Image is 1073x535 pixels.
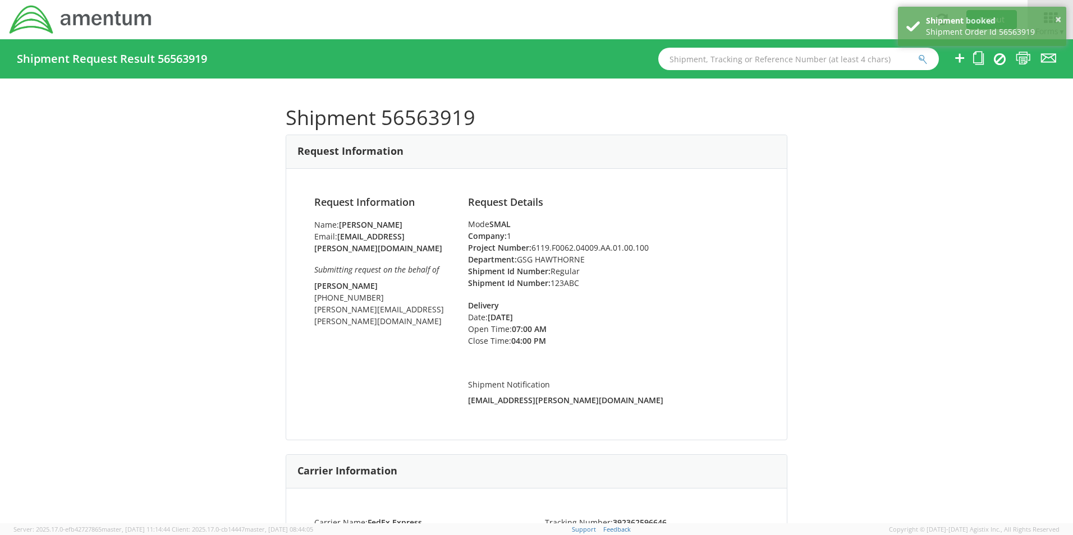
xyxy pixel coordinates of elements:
[488,312,513,322] strong: [DATE]
[468,230,759,242] li: 1
[314,231,442,253] strong: [EMAIL_ADDRESS][PERSON_NAME][DOMAIN_NAME]
[286,107,787,129] h1: Shipment 56563919
[468,300,499,311] strong: Delivery
[926,15,1058,26] div: Shipment booked
[536,516,767,528] li: Tracking Number:
[314,265,451,274] h6: Submitting request on the behalf of
[468,323,581,335] li: Open Time:
[468,219,759,230] div: Mode
[314,230,451,254] li: Email:
[102,525,170,533] span: master, [DATE] 11:14:44
[468,230,507,241] strong: Company:
[468,266,551,276] strong: Shipment Id Number:
[8,4,153,35] img: dyn-intl-logo-049831509241104b2a82.png
[468,242,759,253] li: 6119.F0062.04009.AA.01.00.100
[468,265,759,277] li: Regular
[314,292,451,303] li: [PHONE_NUMBER]
[17,53,207,65] h4: Shipment Request Result 56563919
[468,197,759,208] h4: Request Details
[1055,12,1061,28] button: ×
[314,280,378,291] strong: [PERSON_NAME]
[368,517,422,528] strong: FedEx Express
[314,219,451,230] li: Name:
[314,197,451,208] h4: Request Information
[889,525,1060,534] span: Copyright © [DATE]-[DATE] Agistix Inc., All Rights Reserved
[468,311,581,323] li: Date:
[297,465,397,477] h3: Carrier Information
[245,525,313,533] span: master, [DATE] 08:44:05
[468,253,759,265] li: GSG HAWTHORNE
[489,219,511,229] strong: SMAL
[468,380,759,389] h5: Shipment Notification
[306,516,536,528] li: Carrier Name:
[468,242,531,253] strong: Project Number:
[603,525,631,533] a: Feedback
[926,26,1058,38] div: Shipment Order Id 56563919
[468,277,759,289] li: 123ABC
[658,48,939,70] input: Shipment, Tracking or Reference Number (at least 4 chars)
[613,517,667,528] strong: 392362596646
[512,324,547,334] strong: 07:00 AM
[511,335,546,346] strong: 04:00 PM
[13,525,170,533] span: Server: 2025.17.0-efb42727865
[468,395,663,405] strong: [EMAIL_ADDRESS][PERSON_NAME][DOMAIN_NAME]
[572,525,596,533] a: Support
[468,254,517,265] strong: Department:
[297,146,403,157] h3: Request Information
[468,278,551,288] strong: Shipment Id Number:
[314,303,451,327] li: [PERSON_NAME][EMAIL_ADDRESS][PERSON_NAME][DOMAIN_NAME]
[468,335,581,347] li: Close Time:
[339,219,402,230] strong: [PERSON_NAME]
[172,525,313,533] span: Client: 2025.17.0-cb14447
